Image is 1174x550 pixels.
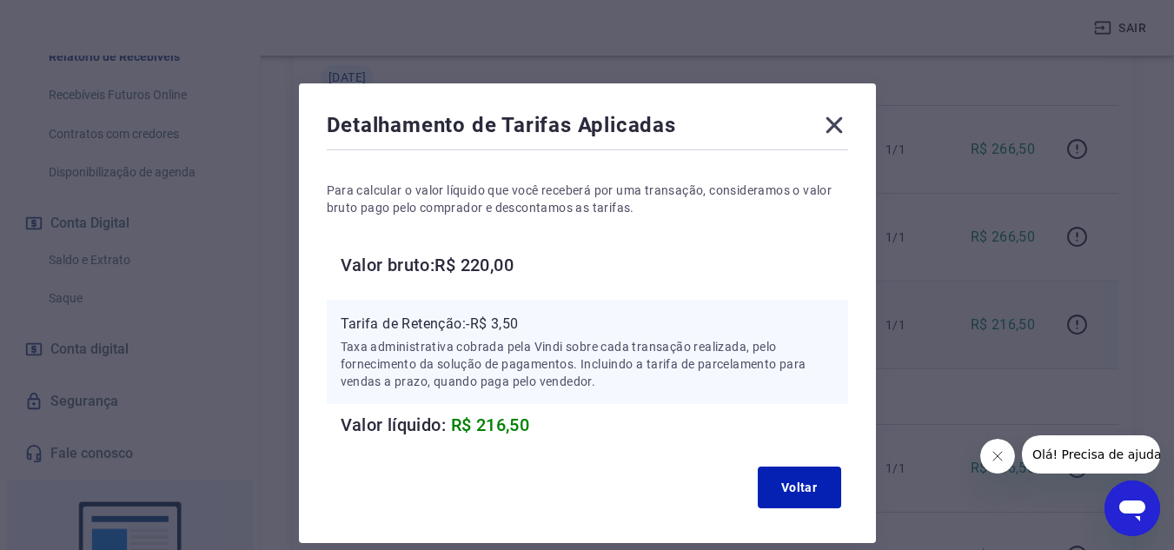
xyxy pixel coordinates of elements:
p: Tarifa de Retenção: -R$ 3,50 [341,314,834,335]
div: Detalhamento de Tarifas Aplicadas [327,111,848,146]
h6: Valor bruto: R$ 220,00 [341,251,848,279]
h6: Valor líquido: [341,411,848,439]
iframe: Botão para abrir a janela de mensagens [1104,480,1160,536]
span: R$ 216,50 [451,414,530,435]
p: Para calcular o valor líquido que você receberá por uma transação, consideramos o valor bruto pag... [327,182,848,216]
button: Voltar [758,467,841,508]
iframe: Mensagem da empresa [1022,435,1160,474]
iframe: Fechar mensagem [980,439,1015,474]
p: Taxa administrativa cobrada pela Vindi sobre cada transação realizada, pelo fornecimento da soluç... [341,338,834,390]
span: Olá! Precisa de ajuda? [10,12,146,26]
